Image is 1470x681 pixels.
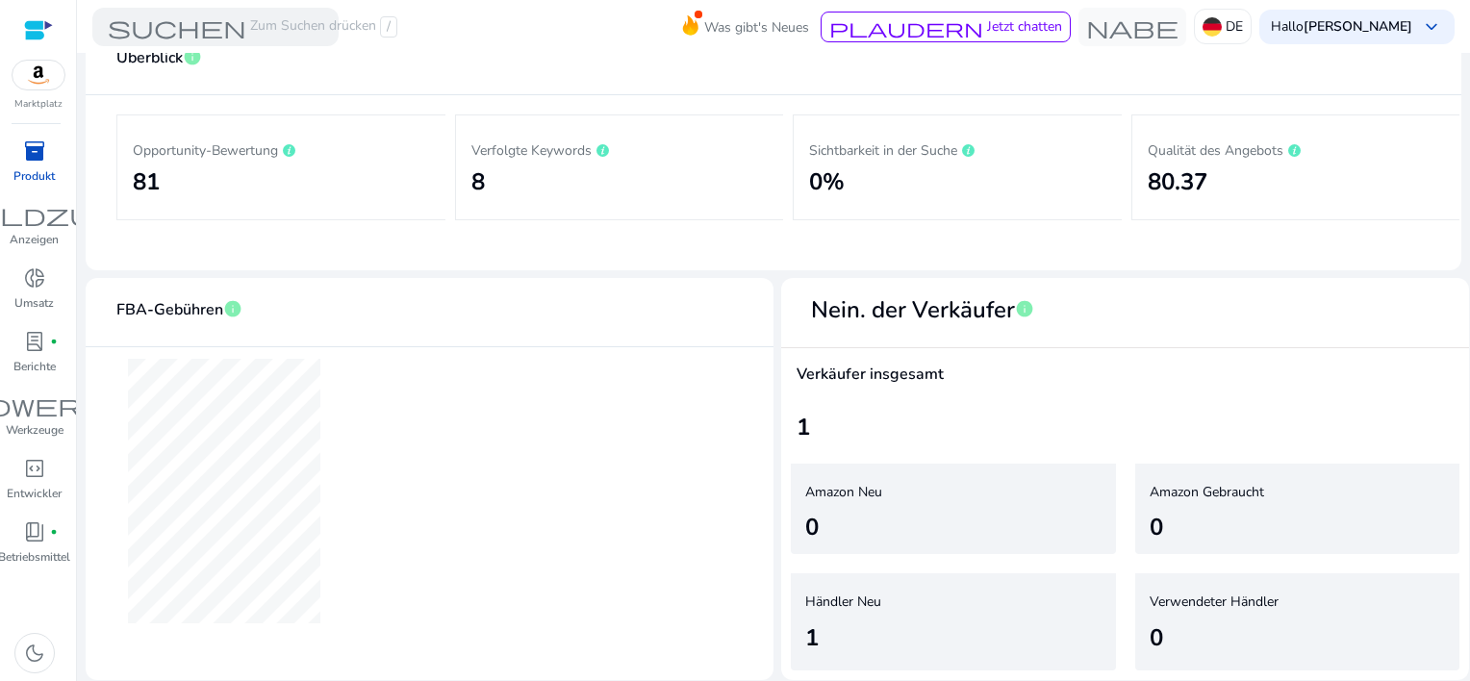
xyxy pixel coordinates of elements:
[23,330,46,353] span: lab_profile
[471,141,592,160] font: Verfolgte Keywords
[23,139,46,163] span: inventory_2
[821,12,1071,42] button: plaudernJetzt chatten
[7,485,62,502] p: Entwickler
[116,41,183,75] span: Überblick
[805,510,819,544] div: 0
[1150,620,1163,655] div: 0
[1078,8,1186,46] button: Nabe
[23,266,46,290] span: donut_small
[797,293,1015,327] span: Nein. der Verkäufer
[1420,15,1443,38] span: keyboard_arrow_down
[1304,17,1412,36] b: [PERSON_NAME]
[23,457,46,480] span: code_blocks
[1015,299,1034,318] span: Info
[805,594,1077,611] h5: Händler Neu
[1226,10,1243,43] p: DE
[13,61,64,89] img: amazon.svg
[809,168,1106,196] h2: 0%
[1203,17,1222,37] img: de.svg
[116,293,223,327] span: FBA-Gebühren
[805,485,1077,501] h5: Amazon Neu
[13,167,55,185] p: Produkt
[1271,20,1412,34] p: Hallo
[797,366,1454,384] h4: Verkäufer insgesamt
[183,47,202,66] span: Info
[13,358,56,375] p: Berichte
[471,168,769,196] h2: 8
[10,231,59,248] p: Anzeigen
[704,11,809,44] span: Was gibt's Neues
[1150,510,1163,544] div: 0
[1086,15,1179,38] span: Nabe
[250,16,376,38] font: Zum Suchen drücken
[987,17,1062,36] span: Jetzt chatten
[23,520,46,543] span: book_4
[14,97,63,112] p: Marktplatz
[14,294,54,312] p: Umsatz
[50,528,58,536] span: fiber_manual_record
[6,421,63,439] p: Werkzeuge
[23,642,46,665] span: dark_mode
[380,16,397,38] span: /
[108,15,246,38] span: suchen
[133,141,278,160] font: Opportunity-Bewertung
[1150,485,1422,501] h5: Amazon Gebraucht
[1148,168,1445,196] h2: 80.37
[223,299,242,318] span: Info
[805,620,819,655] div: 1
[797,410,1454,444] div: 1
[1148,141,1283,160] font: Qualität des Angebots
[829,18,983,38] span: plaudern
[1150,594,1422,611] h5: Verwendeter Händler
[133,168,430,196] h2: 81
[809,141,957,160] font: Sichtbarkeit in der Suche
[50,338,58,345] span: fiber_manual_record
